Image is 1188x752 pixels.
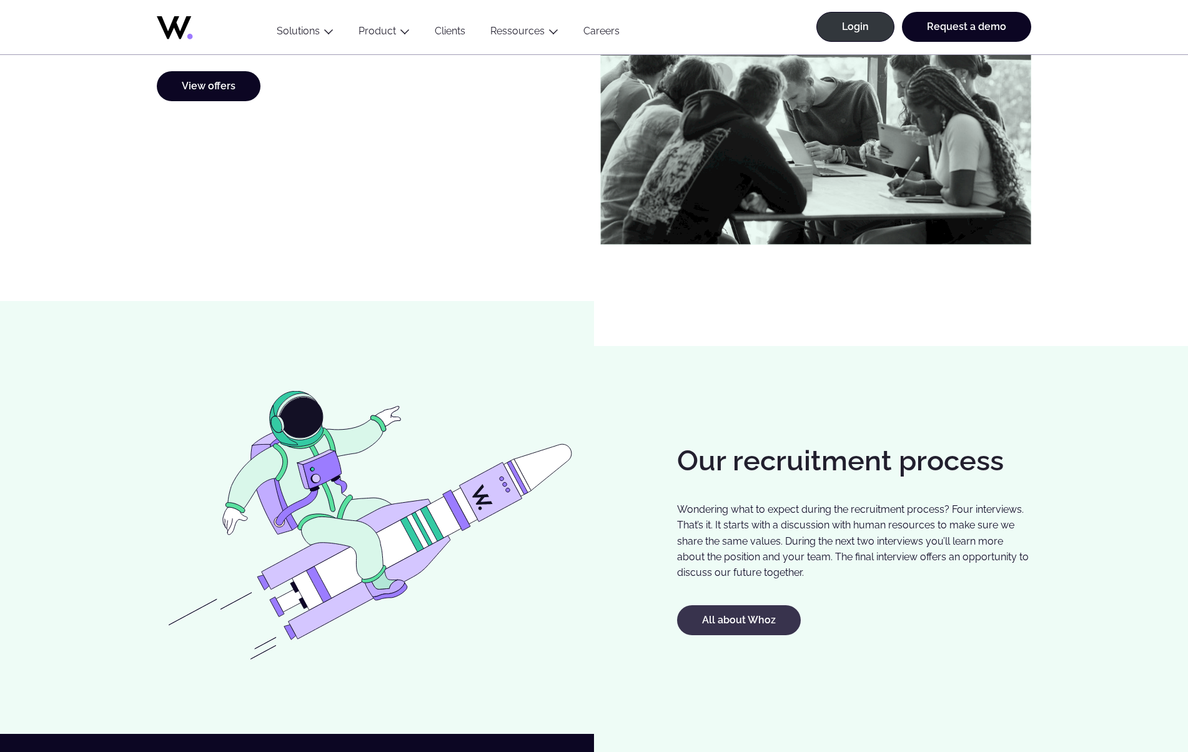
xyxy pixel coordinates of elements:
[1106,670,1171,735] iframe: Chatbot
[359,25,396,37] a: Product
[816,12,894,42] a: Login
[264,25,346,42] button: Solutions
[571,25,632,42] a: Careers
[157,71,260,101] a: View offers
[490,25,545,37] a: Ressources
[677,502,1031,580] p: Wondering what to expect during the recruitment process? Four interviews. That’s it. It starts wi...
[422,25,478,42] a: Clients
[677,605,801,635] a: All about Whoz
[677,445,1031,477] h2: Our recruitment process
[346,25,422,42] button: Product
[478,25,571,42] button: Ressources
[902,12,1031,42] a: Request a demo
